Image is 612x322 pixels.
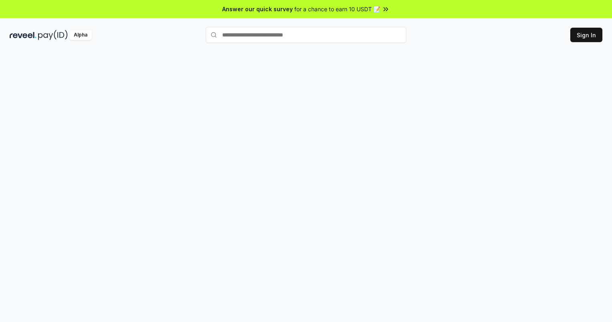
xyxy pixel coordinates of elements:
span: Answer our quick survey [222,5,293,13]
div: Alpha [69,30,92,40]
img: reveel_dark [10,30,36,40]
button: Sign In [570,28,602,42]
img: pay_id [38,30,68,40]
span: for a chance to earn 10 USDT 📝 [294,5,380,13]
